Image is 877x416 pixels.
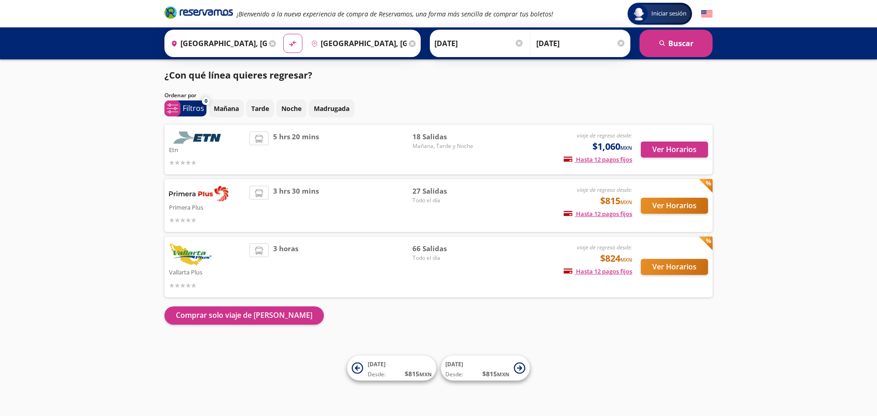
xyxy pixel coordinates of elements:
[183,103,204,114] p: Filtros
[405,369,432,379] span: $ 815
[214,104,239,113] p: Mañana
[169,266,245,277] p: Vallarta Plus
[237,10,553,18] em: ¡Bienvenido a la nueva experiencia de compra de Reservamos, una forma más sencilla de comprar tus...
[600,194,632,208] span: $815
[347,356,436,381] button: [DATE]Desde:$815MXN
[639,30,713,57] button: Buscar
[600,252,632,265] span: $824
[164,306,324,325] button: Comprar solo viaje de [PERSON_NAME]
[445,360,463,368] span: [DATE]
[273,186,319,225] span: 3 hrs 30 mins
[412,186,476,196] span: 27 Salidas
[164,100,206,116] button: 0Filtros
[412,196,476,205] span: Todo el día
[648,9,690,18] span: Iniciar sesión
[273,132,319,168] span: 5 hrs 20 mins
[368,360,386,368] span: [DATE]
[441,356,530,381] button: [DATE]Desde:$815MXN
[167,32,267,55] input: Buscar Origen
[281,104,301,113] p: Noche
[497,371,509,378] small: MXN
[169,132,228,144] img: Etn
[564,267,632,275] span: Hasta 12 pagos fijos
[701,8,713,20] button: English
[620,199,632,205] small: MXN
[164,5,233,19] i: Brand Logo
[314,104,349,113] p: Madrugada
[419,371,432,378] small: MXN
[169,201,245,212] p: Primera Plus
[307,32,407,55] input: Buscar Destino
[445,370,463,379] span: Desde:
[434,32,524,55] input: Elegir Fecha
[246,100,274,117] button: Tarde
[251,104,269,113] p: Tarde
[620,144,632,151] small: MXN
[482,369,509,379] span: $ 815
[169,186,228,201] img: Primera Plus
[412,132,476,142] span: 18 Salidas
[564,210,632,218] span: Hasta 12 pagos fijos
[620,256,632,263] small: MXN
[368,370,386,379] span: Desde:
[536,32,626,55] input: Opcional
[276,100,306,117] button: Noche
[209,100,244,117] button: Mañana
[412,243,476,254] span: 66 Salidas
[577,243,632,251] em: viaje de regreso desde:
[169,243,211,266] img: Vallarta Plus
[164,68,312,82] p: ¿Con qué línea quieres regresar?
[592,140,632,153] span: $1,060
[169,144,245,155] p: Etn
[641,259,708,275] button: Ver Horarios
[309,100,354,117] button: Madrugada
[412,142,476,150] span: Mañana, Tarde y Noche
[641,198,708,214] button: Ver Horarios
[577,186,632,194] em: viaje de regreso desde:
[164,91,196,100] p: Ordenar por
[412,254,476,262] span: Todo el día
[164,5,233,22] a: Brand Logo
[641,142,708,158] button: Ver Horarios
[577,132,632,139] em: viaje de regreso desde:
[205,97,207,105] span: 0
[564,155,632,163] span: Hasta 12 pagos fijos
[273,243,298,290] span: 3 horas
